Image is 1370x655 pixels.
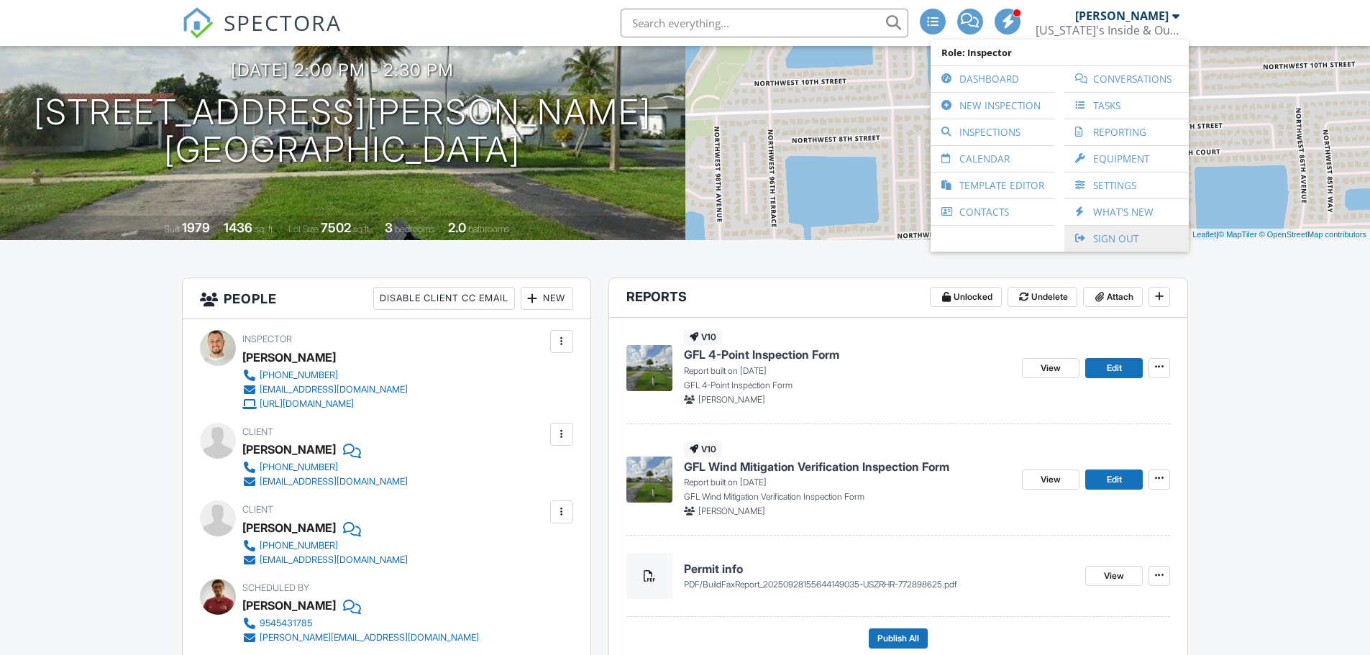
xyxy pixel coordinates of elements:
h3: People [183,278,590,319]
a: [EMAIL_ADDRESS][DOMAIN_NAME] [242,475,408,489]
span: Client [242,504,273,515]
a: Leaflet [1192,230,1216,239]
a: [URL][DOMAIN_NAME] [242,397,408,411]
span: Inspector [242,334,292,344]
span: bathrooms [468,224,509,234]
a: Settings [1072,173,1182,198]
div: Disable Client CC Email [373,287,515,310]
div: [PERSON_NAME] [242,595,336,616]
a: Calendar [938,146,1048,172]
div: [PHONE_NUMBER] [260,540,338,551]
div: 2.0 [448,220,466,235]
img: The Best Home Inspection Software - Spectora [182,7,214,39]
div: [PHONE_NUMBER] [260,462,338,473]
a: Sign Out [1072,226,1182,252]
span: bedrooms [395,224,434,234]
a: © OpenStreetMap contributors [1259,230,1366,239]
div: New [521,287,573,310]
span: sq.ft. [353,224,371,234]
a: [EMAIL_ADDRESS][DOMAIN_NAME] [242,383,408,397]
span: SPECTORA [224,7,342,37]
span: Lot Size [288,224,319,234]
a: [PHONE_NUMBER] [242,539,408,553]
div: 1436 [224,220,252,235]
div: [PERSON_NAME] [242,347,336,368]
a: SPECTORA [182,19,342,50]
a: [PERSON_NAME][EMAIL_ADDRESS][DOMAIN_NAME] [242,631,479,645]
span: Client [242,426,273,437]
a: Contacts [938,199,1048,225]
div: Florida's Inside & Out Inspections [1036,23,1179,37]
h3: [DATE] 2:00 pm - 2:30 pm [231,60,454,80]
input: Search everything... [621,9,908,37]
a: Inspections [938,119,1048,145]
div: [PHONE_NUMBER] [260,370,338,381]
div: [PERSON_NAME] [242,517,336,539]
div: [EMAIL_ADDRESS][DOMAIN_NAME] [260,384,408,395]
div: [URL][DOMAIN_NAME] [260,398,354,410]
span: Scheduled By [242,582,309,593]
a: New Inspection [938,93,1048,119]
div: [PERSON_NAME] [1075,9,1169,23]
span: Built [164,224,180,234]
span: sq. ft. [255,224,275,234]
div: [PERSON_NAME][EMAIL_ADDRESS][DOMAIN_NAME] [260,632,479,643]
div: [PERSON_NAME] [242,439,336,460]
div: 1979 [182,220,210,235]
a: [EMAIL_ADDRESS][DOMAIN_NAME] [242,553,408,567]
a: [PHONE_NUMBER] [242,460,408,475]
a: Conversations [1072,66,1182,92]
a: Tasks [1072,93,1182,119]
div: 3 [385,220,393,235]
h1: [STREET_ADDRESS][PERSON_NAME] [GEOGRAPHIC_DATA] [34,93,652,170]
a: Equipment [1072,146,1182,172]
div: [EMAIL_ADDRESS][DOMAIN_NAME] [260,476,408,487]
span: Role: Inspector [938,40,1182,65]
div: 7502 [321,220,351,235]
div: 9545431785 [260,618,312,629]
a: Reporting [1072,119,1182,145]
a: [PHONE_NUMBER] [242,368,408,383]
a: What's New [1072,199,1182,225]
div: [EMAIL_ADDRESS][DOMAIN_NAME] [260,554,408,566]
a: 9545431785 [242,616,479,631]
a: © MapTiler [1218,230,1257,239]
a: Template Editor [938,173,1048,198]
div: | [1189,229,1370,241]
a: Dashboard [938,66,1048,92]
